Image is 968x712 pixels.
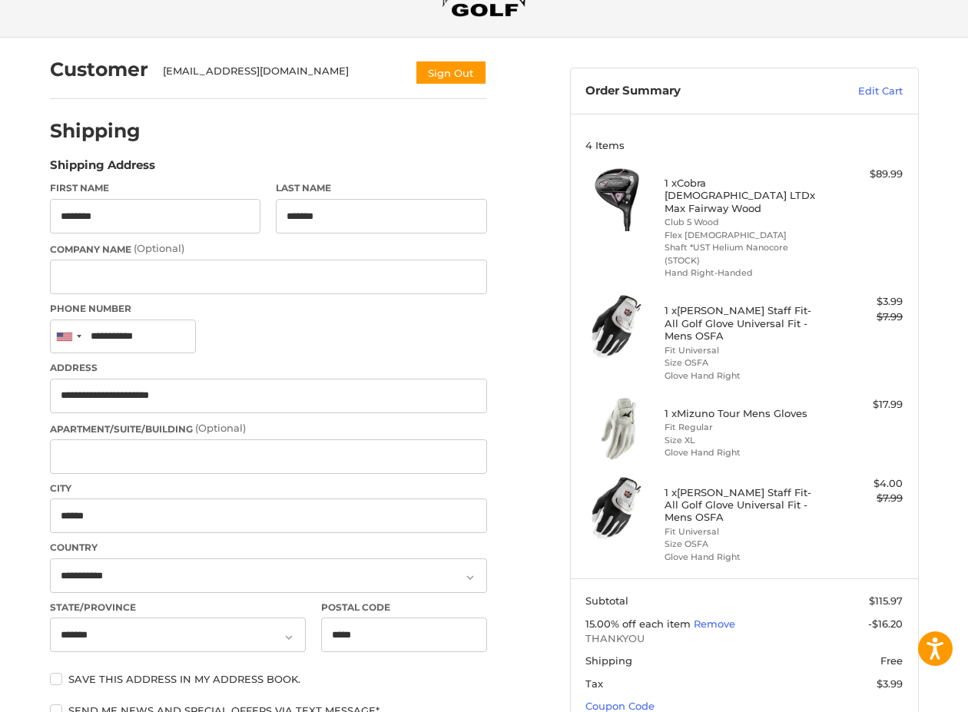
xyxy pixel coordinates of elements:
div: $7.99 [824,491,903,506]
li: Glove Hand Right [665,446,820,459]
li: Fit Regular [665,421,820,434]
span: Shipping [585,654,632,667]
li: Glove Hand Right [665,551,820,564]
h3: 4 Items [585,139,903,151]
span: Tax [585,677,603,690]
label: First Name [50,181,261,195]
li: Shaft *UST Helium Nanocore (STOCK) [665,241,820,267]
label: Save this address in my address book. [50,673,487,685]
label: State/Province [50,601,307,614]
label: Last Name [276,181,487,195]
li: Hand Right-Handed [665,267,820,280]
h3: Order Summary [585,84,801,99]
div: $4.00 [824,476,903,492]
h4: 1 x [PERSON_NAME] Staff Fit-All Golf Glove Universal Fit - Mens OSFA [665,486,820,524]
a: Coupon Code [585,700,655,712]
a: Edit Cart [801,84,903,99]
div: [EMAIL_ADDRESS][DOMAIN_NAME] [163,64,399,85]
span: $115.97 [869,594,903,607]
small: (Optional) [134,242,184,254]
div: $89.99 [824,167,903,182]
label: Apartment/Suite/Building [50,421,487,436]
button: Sign Out [415,60,487,85]
label: Company Name [50,241,487,257]
h4: 1 x Mizuno Tour Mens Gloves [665,407,820,419]
label: Address [50,361,487,375]
label: Country [50,541,487,555]
div: $17.99 [824,397,903,412]
h2: Customer [50,58,148,81]
li: Size OSFA [665,538,820,551]
div: United States: +1 [51,320,86,353]
span: THANKYOU [585,631,903,647]
span: -$16.20 [868,618,903,630]
span: 15.00% off each item [585,618,694,630]
li: Glove Hand Right [665,369,820,382]
span: Subtotal [585,594,628,607]
small: (Optional) [195,422,246,434]
div: $7.99 [824,310,903,325]
h4: 1 x Cobra [DEMOGRAPHIC_DATA] LTDx Max Fairway Wood [665,177,820,214]
div: $3.99 [824,294,903,310]
h2: Shipping [50,119,141,143]
span: Free [880,654,903,667]
li: Flex [DEMOGRAPHIC_DATA] [665,229,820,242]
li: Size XL [665,434,820,447]
li: Club 5 Wood [665,216,820,229]
label: Postal Code [321,601,487,614]
li: Fit Universal [665,344,820,357]
label: Phone Number [50,302,487,316]
a: Remove [694,618,735,630]
legend: Shipping Address [50,157,155,181]
label: City [50,482,487,495]
li: Fit Universal [665,525,820,538]
h4: 1 x [PERSON_NAME] Staff Fit-All Golf Glove Universal Fit - Mens OSFA [665,304,820,342]
li: Size OSFA [665,356,820,369]
iframe: Google Customer Reviews [841,671,968,712]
